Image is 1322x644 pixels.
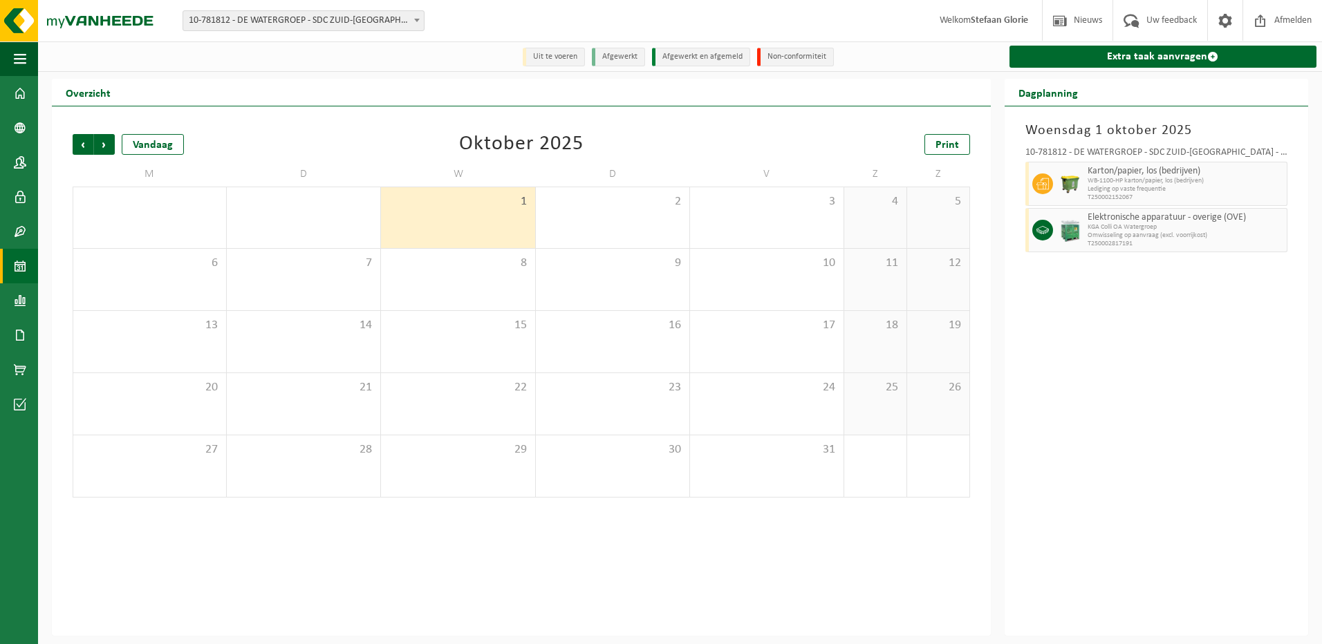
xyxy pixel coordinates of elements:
span: 13 [80,318,219,333]
span: 10-781812 - DE WATERGROEP - SDC ZUID-MOORSELE - MOORSELE [183,11,424,30]
span: 20 [80,380,219,395]
span: 4 [851,194,900,209]
strong: Stefaan Glorie [971,15,1028,26]
span: 21 [234,380,373,395]
span: KGA Colli OA Watergroep [1088,223,1283,231]
span: Print [935,140,959,151]
span: Volgende [94,134,115,155]
span: Karton/papier, los (bedrijven) [1088,166,1283,177]
td: D [227,162,381,187]
span: WB-1100-HP karton/papier, los (bedrijven) [1088,177,1283,185]
td: Z [844,162,907,187]
a: Extra taak aanvragen [1009,46,1316,68]
span: 28 [234,442,373,457]
span: 14 [234,318,373,333]
span: T250002817191 [1088,240,1283,248]
span: 29 [388,442,528,457]
span: 27 [80,442,219,457]
span: 6 [80,256,219,271]
li: Afgewerkt [592,48,645,66]
h2: Overzicht [52,79,124,106]
span: 11 [851,256,900,271]
span: 18 [851,318,900,333]
div: Oktober 2025 [459,134,584,155]
li: Afgewerkt en afgemeld [652,48,750,66]
img: PB-HB-1400-HPE-GN-11 [1060,219,1081,242]
span: 19 [914,318,962,333]
span: 23 [543,380,682,395]
span: 15 [388,318,528,333]
li: Non-conformiteit [757,48,834,66]
span: Lediging op vaste frequentie [1088,185,1283,193]
span: 12 [914,256,962,271]
span: 25 [851,380,900,395]
td: W [381,162,535,187]
td: Z [907,162,970,187]
span: 7 [234,256,373,271]
span: Elektronische apparatuur - overige (OVE) [1088,212,1283,223]
a: Print [924,134,970,155]
h3: Woensdag 1 oktober 2025 [1025,120,1287,141]
div: Vandaag [122,134,184,155]
span: 26 [914,380,962,395]
span: Vorige [73,134,93,155]
td: V [690,162,844,187]
div: 10-781812 - DE WATERGROEP - SDC ZUID-[GEOGRAPHIC_DATA] - [GEOGRAPHIC_DATA] [1025,148,1287,162]
span: 5 [914,194,962,209]
span: 8 [388,256,528,271]
span: 10 [697,256,837,271]
span: 30 [543,442,682,457]
span: 1 [388,194,528,209]
span: T250002152067 [1088,193,1283,202]
span: 17 [697,318,837,333]
span: 24 [697,380,837,395]
span: 2 [543,194,682,209]
td: M [73,162,227,187]
span: 16 [543,318,682,333]
img: WB-1100-HPE-GN-50 [1060,173,1081,194]
span: 10-781812 - DE WATERGROEP - SDC ZUID-MOORSELE - MOORSELE [183,10,425,31]
h2: Dagplanning [1005,79,1092,106]
span: 31 [697,442,837,457]
td: D [536,162,690,187]
li: Uit te voeren [523,48,585,66]
span: 22 [388,380,528,395]
span: 3 [697,194,837,209]
span: 9 [543,256,682,271]
span: Omwisseling op aanvraag (excl. voorrijkost) [1088,231,1283,240]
